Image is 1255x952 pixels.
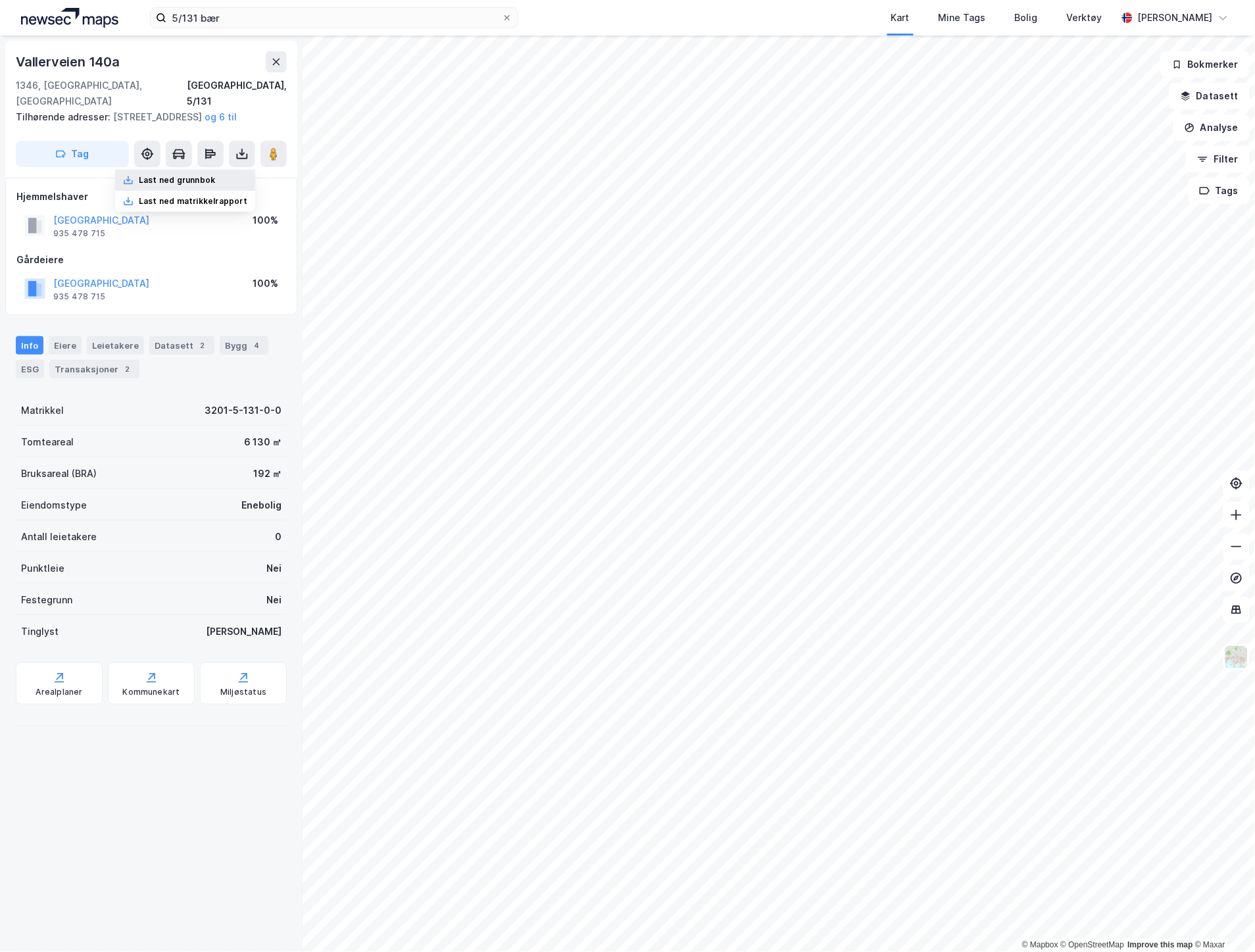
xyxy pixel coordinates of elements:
[187,78,287,109] div: [GEOGRAPHIC_DATA], 5/131
[21,624,59,639] div: Tinglyst
[1189,178,1250,204] button: Tags
[53,228,105,239] div: 935 478 715
[1067,10,1102,26] div: Verktøy
[139,196,247,207] div: Last ned matrikkelrapport
[196,339,209,352] div: 2
[1187,146,1250,172] button: Filter
[206,624,282,639] div: [PERSON_NAME]
[21,403,64,418] div: Matrikkel
[16,336,43,355] div: Info
[275,529,282,545] div: 0
[16,51,122,72] div: Vallerveien 140a
[220,336,268,355] div: Bygg
[36,687,82,697] div: Arealplaner
[1128,941,1193,950] a: Improve this map
[1224,645,1249,670] img: Z
[250,339,263,352] div: 4
[1169,83,1250,109] button: Datasett
[1189,889,1255,952] div: Kontrollprogram for chat
[241,497,282,513] div: Enebolig
[49,336,82,355] div: Eiere
[205,403,282,418] div: 3201-5-131-0-0
[21,497,87,513] div: Eiendomstype
[939,10,986,26] div: Mine Tags
[220,687,266,697] div: Miljøstatus
[253,276,278,291] div: 100%
[49,360,139,378] div: Transaksjoner
[266,592,282,608] div: Nei
[1189,889,1255,952] iframe: Chat Widget
[1061,941,1125,950] a: OpenStreetMap
[16,360,44,378] div: ESG
[87,336,144,355] div: Leietakere
[16,252,286,268] div: Gårdeiere
[21,529,97,545] div: Antall leietakere
[266,561,282,576] div: Nei
[21,8,118,28] img: logo.a4113a55bc3d86da70a041830d287a7e.svg
[139,175,215,186] div: Last ned grunnbok
[253,466,282,482] div: 192 ㎡
[244,434,282,450] div: 6 130 ㎡
[16,141,129,167] button: Tag
[21,561,64,576] div: Punktleie
[891,10,910,26] div: Kart
[21,434,74,450] div: Tomteareal
[21,466,97,482] div: Bruksareal (BRA)
[16,111,113,122] span: Tilhørende adresser:
[1015,10,1038,26] div: Bolig
[16,189,286,205] div: Hjemmelshaver
[16,109,276,125] div: [STREET_ADDRESS]
[149,336,214,355] div: Datasett
[166,8,502,28] input: Søk på adresse, matrikkel, gårdeiere, leietakere eller personer
[16,78,187,109] div: 1346, [GEOGRAPHIC_DATA], [GEOGRAPHIC_DATA]
[1173,114,1250,141] button: Analyse
[1138,10,1213,26] div: [PERSON_NAME]
[1022,941,1058,950] a: Mapbox
[253,213,278,228] div: 100%
[121,363,134,376] div: 2
[53,291,105,302] div: 935 478 715
[21,592,72,608] div: Festegrunn
[122,687,180,697] div: Kommunekart
[1161,51,1250,78] button: Bokmerker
